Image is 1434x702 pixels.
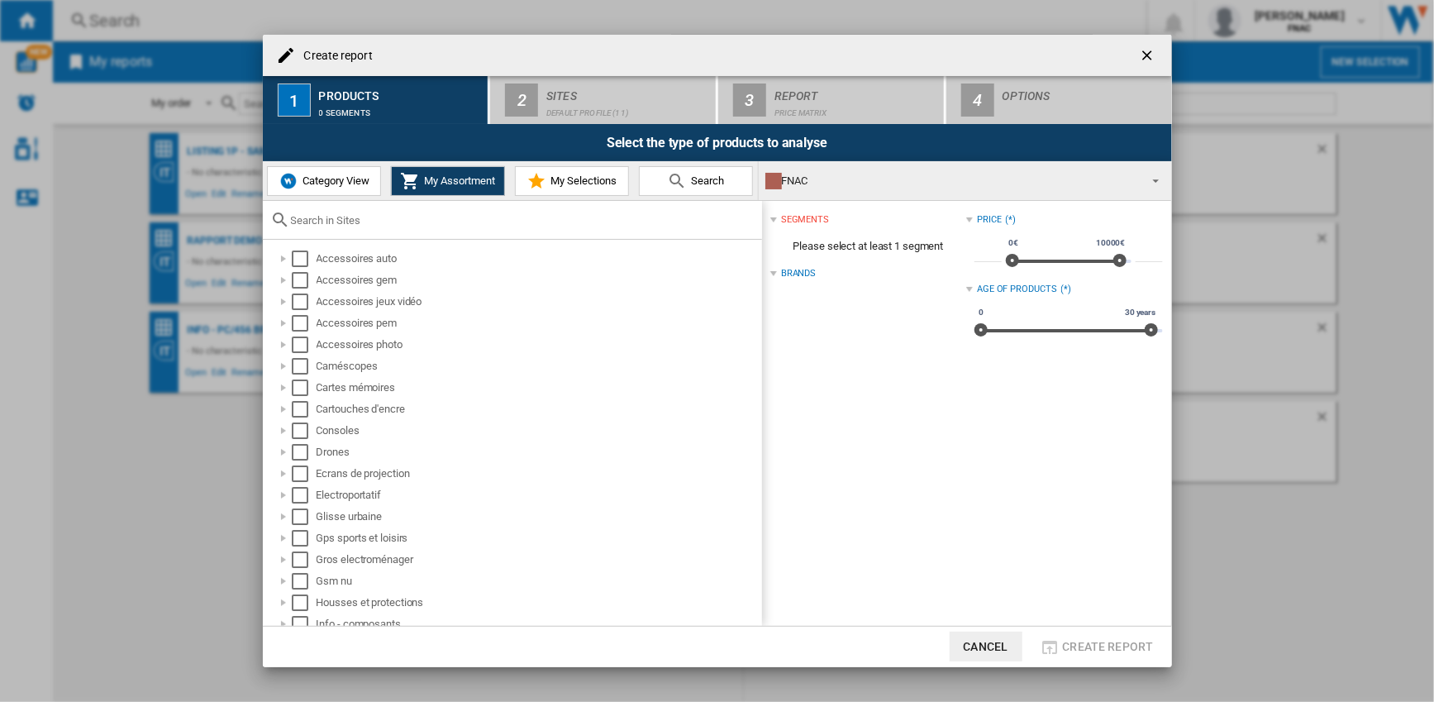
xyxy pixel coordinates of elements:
[292,272,317,289] md-checkbox: Select
[976,306,986,319] span: 0
[946,76,1172,124] button: 4 Options
[317,423,760,439] div: Consoles
[319,100,482,117] div: 0 segments
[977,283,1057,296] div: Age of products
[1003,83,1165,100] div: Options
[292,595,317,611] md-checkbox: Select
[296,48,373,64] h4: Create report
[961,84,994,117] div: 4
[317,552,760,568] div: Gros electroménager
[292,466,317,482] md-checkbox: Select
[774,83,937,100] div: Report
[1006,236,1021,250] span: 0€
[292,294,317,310] md-checkbox: Select
[298,174,369,187] span: Category View
[292,380,317,396] md-checkbox: Select
[317,358,760,375] div: Caméscopes
[292,616,317,633] md-checkbox: Select
[391,166,505,196] button: My Assortment
[317,380,760,396] div: Cartes mémoires
[317,487,760,504] div: Electroportatif
[319,83,482,100] div: Products
[718,76,946,124] button: 3 Report Price Matrix
[317,401,760,418] div: Cartouches d'encre
[421,174,496,187] span: My Assortment
[292,401,317,418] md-checkbox: Select
[317,337,760,353] div: Accessoires photo
[292,251,317,267] md-checkbox: Select
[317,530,760,547] div: Gps sports et loisirs
[1093,236,1127,250] span: 10000€
[317,573,760,590] div: Gsm nu
[317,272,760,289] div: Accessoires gem
[292,573,317,590] md-checkbox: Select
[781,267,816,280] div: Brands
[317,466,760,482] div: Ecrans de projection
[267,166,381,196] button: Category View
[1036,632,1159,661] button: Create report
[292,530,317,547] md-checkbox: Select
[1139,47,1159,67] ng-md-icon: getI18NText('BUTTONS.CLOSE_DIALOG')
[292,337,317,353] md-checkbox: Select
[317,444,760,461] div: Drones
[1132,39,1165,72] button: getI18NText('BUTTONS.CLOSE_DIALOG')
[263,124,1172,161] div: Select the type of products to analyse
[765,170,1138,193] div: FNAC
[263,76,490,124] button: 1 Products 0 segments
[774,100,937,117] div: Price Matrix
[770,231,966,262] span: Please select at least 1 segment
[515,166,629,196] button: My Selections
[546,100,709,117] div: Default profile (11)
[781,213,829,227] div: segments
[292,358,317,375] md-checkbox: Select
[639,166,753,196] button: Search
[292,509,317,525] md-checkbox: Select
[977,213,1002,227] div: Price
[687,174,724,187] span: Search
[292,423,317,439] md-checkbox: Select
[279,171,298,191] img: wiser-icon-blue.png
[490,76,717,124] button: 2 Sites Default profile (11)
[317,251,760,267] div: Accessoires auto
[317,616,760,633] div: Info - composants
[317,595,760,611] div: Housses et protections
[317,509,760,525] div: Glisse urbaine
[292,315,317,332] md-checkbox: Select
[292,552,317,568] md-checkbox: Select
[292,487,317,504] md-checkbox: Select
[292,444,317,461] md-checkbox: Select
[291,214,754,227] input: Search in Sites
[733,84,766,117] div: 3
[1063,640,1154,653] span: Create report
[317,294,760,310] div: Accessoires jeux vidéo
[546,83,709,100] div: Sites
[950,632,1022,661] button: Cancel
[1122,306,1158,319] span: 30 years
[278,84,311,117] div: 1
[505,84,538,117] div: 2
[317,315,760,332] div: Accessoires pem
[546,174,617,187] span: My Selections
